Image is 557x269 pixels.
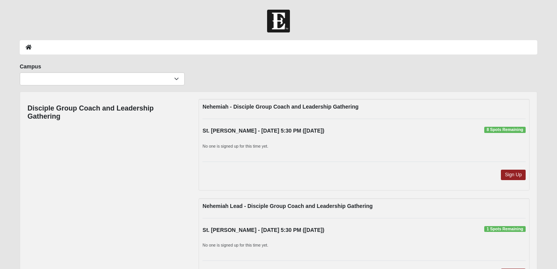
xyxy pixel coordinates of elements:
[267,10,290,32] img: Church of Eleven22 Logo
[27,104,187,121] h4: Disciple Group Coach and Leadership Gathering
[202,104,358,110] strong: Nehemiah - Disciple Group Coach and Leadership Gathering
[202,144,268,148] small: No one is signed up for this time yet.
[501,170,526,180] a: Sign Up
[202,128,324,134] strong: St. [PERSON_NAME] - [DATE] 5:30 PM ([DATE])
[202,203,373,209] strong: Nehemiah Lead - Disciple Group Coach and Leadership Gathering
[202,227,324,233] strong: St. [PERSON_NAME] - [DATE] 5:30 PM ([DATE])
[202,243,268,247] small: No one is signed up for this time yet.
[20,63,41,70] label: Campus
[484,226,526,232] span: 1 Spots Remaining
[484,127,526,133] span: 8 Spots Remaining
